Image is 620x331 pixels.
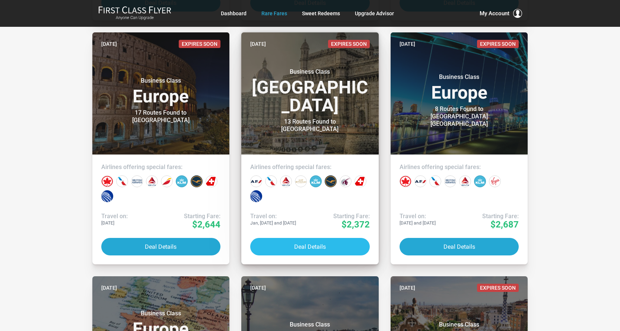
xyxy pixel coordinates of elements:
div: Swiss [206,175,217,187]
div: American Airlines [429,175,441,187]
div: Etihad [295,175,307,187]
small: Business Class [114,77,207,85]
a: [DATE]Expires SoonBusiness ClassEurope8 Routes Found to [GEOGRAPHIC_DATA] [GEOGRAPHIC_DATA]Airlin... [391,32,528,264]
span: Expires Soon [179,40,220,48]
div: Lufthansa [325,175,337,187]
div: Air France [414,175,426,187]
div: Lufthansa [191,175,203,187]
small: Business Class [263,68,356,76]
div: 8 Routes Found to [GEOGRAPHIC_DATA] [GEOGRAPHIC_DATA] [413,105,506,128]
small: Business Class [114,310,207,317]
a: [DATE]Expires SoonBusiness ClassEurope17 Routes Found to [GEOGRAPHIC_DATA]Airlines offering speci... [92,32,230,264]
div: American Airlines [116,175,128,187]
h3: [GEOGRAPHIC_DATA] [250,68,370,114]
div: KLM [310,175,322,187]
div: Delta Airlines [280,175,292,187]
small: Business Class [413,73,506,81]
a: [DATE]Expires SoonBusiness Class[GEOGRAPHIC_DATA]13 Routes Found to [GEOGRAPHIC_DATA]Airlines off... [241,32,379,264]
time: [DATE] [101,284,117,292]
a: First Class FlyerAnyone Can Upgrade [98,6,171,21]
a: Dashboard [221,7,247,20]
div: United [101,190,113,202]
div: 13 Routes Found to [GEOGRAPHIC_DATA] [263,118,356,133]
span: Expires Soon [477,284,519,292]
div: Air Canada [101,175,113,187]
div: KLM [176,175,188,187]
div: United [250,190,262,202]
span: Expires Soon [328,40,370,48]
button: Deal Details [400,238,519,255]
h3: Europe [400,73,519,102]
div: British Airways [131,175,143,187]
a: Sweet Redeems [302,7,340,20]
h4: Airlines offering special fares: [250,163,370,171]
small: Business Class [263,321,356,328]
div: Swiss [354,175,366,187]
h4: Airlines offering special fares: [101,163,221,171]
div: Delta Airlines [459,175,471,187]
div: British Airways [444,175,456,187]
time: [DATE] [400,40,415,48]
time: [DATE] [101,40,117,48]
h3: Europe [101,77,221,105]
span: My Account [480,9,509,18]
button: Deal Details [101,238,221,255]
img: First Class Flyer [98,6,171,14]
div: Qatar [340,175,352,187]
time: [DATE] [400,284,415,292]
a: Upgrade Advisor [355,7,394,20]
div: KLM [474,175,486,187]
div: 17 Routes Found to [GEOGRAPHIC_DATA] [114,109,207,124]
div: Virgin Atlantic [489,175,501,187]
small: Anyone Can Upgrade [98,15,171,20]
button: Deal Details [250,238,370,255]
time: [DATE] [250,40,266,48]
small: Business Class [413,321,506,328]
h4: Airlines offering special fares: [400,163,519,171]
button: My Account [480,9,522,18]
time: [DATE] [250,284,266,292]
span: Expires Soon [477,40,519,48]
div: Air Canada [400,175,411,187]
div: Iberia [161,175,173,187]
div: American Airlines [265,175,277,187]
a: Rare Fares [261,7,287,20]
div: Delta Airlines [146,175,158,187]
div: Air France [250,175,262,187]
